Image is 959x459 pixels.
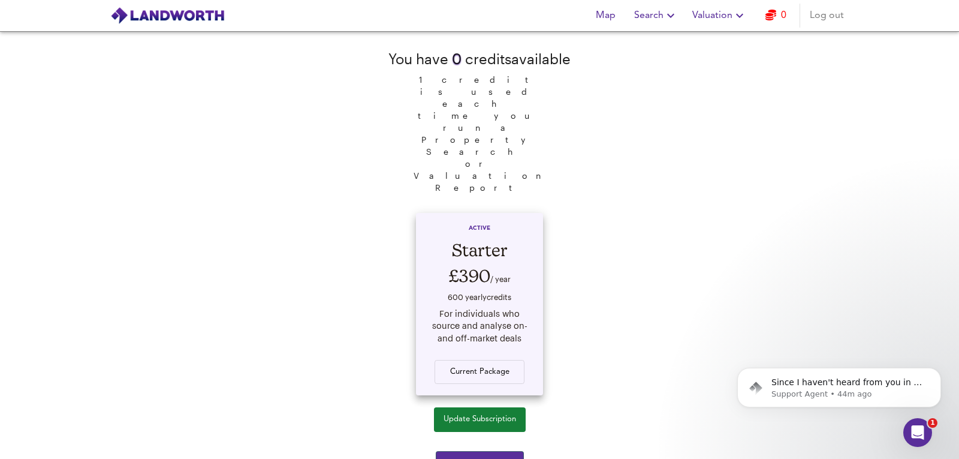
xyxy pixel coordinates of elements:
span: Map [591,7,620,24]
span: Log out [810,7,844,24]
div: For individuals who source and analyse on- and off-market deals [427,308,532,345]
div: ACTIVE [427,224,532,238]
iframe: Intercom notifications message [719,343,959,427]
button: Map [586,4,625,28]
button: 0 [756,4,795,28]
button: Search [629,4,683,28]
span: 1 credit is used each time you run a Property Search or Valuation Report [408,69,551,194]
button: Valuation [687,4,752,28]
span: Search [634,7,678,24]
button: Update Subscription [434,407,526,432]
div: You have credit s available [388,49,571,69]
span: Valuation [692,7,747,24]
button: Log out [805,4,849,28]
iframe: Intercom live chat [903,418,932,447]
img: logo [110,7,225,25]
span: 0 [452,50,462,67]
span: / year [490,274,511,283]
div: £390 [427,262,532,289]
div: Starter [427,238,532,262]
a: 0 [765,7,786,24]
span: Update Subscription [444,413,516,427]
div: 600 yearly credit s [427,289,532,307]
span: 1 [928,418,937,428]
